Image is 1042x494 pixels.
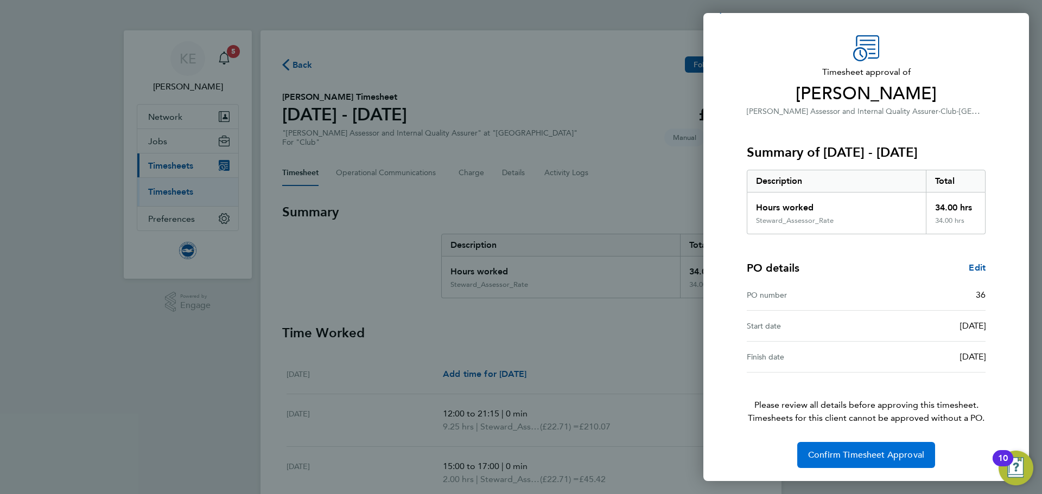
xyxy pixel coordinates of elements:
[866,350,986,363] div: [DATE]
[797,442,935,468] button: Confirm Timesheet Approval
[734,373,999,425] p: Please review all details before approving this timesheet.
[747,288,866,301] div: PO number
[938,107,941,116] span: ·
[747,260,799,275] h4: PO details
[747,193,926,216] div: Hours worked
[957,107,959,116] span: ·
[926,170,986,192] div: Total
[999,451,1033,485] button: Open Resource Center, 10 new notifications
[756,216,834,225] div: Steward_Assessor_Rate
[747,319,866,332] div: Start date
[747,107,938,116] span: [PERSON_NAME] Assessor and Internal Quality Assurer
[747,83,986,105] span: [PERSON_NAME]
[926,216,986,234] div: 34.00 hrs
[866,319,986,332] div: [DATE]
[976,290,986,300] span: 36
[747,170,986,234] div: Summary of 01 - 30 Sep 2025
[747,350,866,363] div: Finish date
[747,170,926,192] div: Description
[998,458,1008,472] div: 10
[808,450,924,460] span: Confirm Timesheet Approval
[969,261,986,274] a: Edit
[941,107,957,116] span: Club
[926,193,986,216] div: 34.00 hrs
[747,66,986,79] span: Timesheet approval of
[747,144,986,161] h3: Summary of [DATE] - [DATE]
[959,106,1037,116] span: [GEOGRAPHIC_DATA]
[734,412,999,425] span: Timesheets for this client cannot be approved without a PO.
[969,262,986,273] span: Edit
